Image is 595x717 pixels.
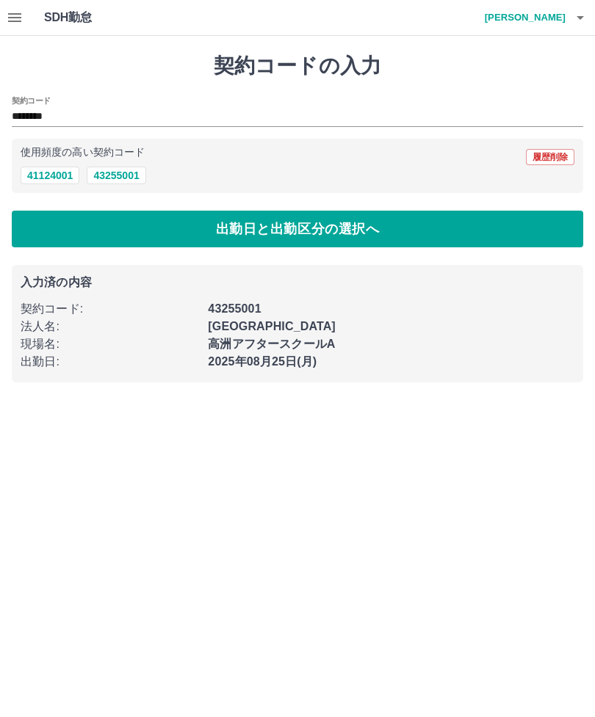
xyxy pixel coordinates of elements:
[21,148,145,158] p: 使用頻度の高い契約コード
[526,149,574,165] button: 履歴削除
[12,95,51,106] h2: 契約コード
[208,302,261,315] b: 43255001
[12,54,583,79] h1: 契約コードの入力
[87,167,145,184] button: 43255001
[208,338,335,350] b: 高洲アフタースクールA
[21,300,199,318] p: 契約コード :
[21,318,199,335] p: 法人名 :
[21,353,199,371] p: 出勤日 :
[12,211,583,247] button: 出勤日と出勤区分の選択へ
[208,320,336,332] b: [GEOGRAPHIC_DATA]
[208,355,317,368] b: 2025年08月25日(月)
[21,277,574,288] p: 入力済の内容
[21,335,199,353] p: 現場名 :
[21,167,79,184] button: 41124001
